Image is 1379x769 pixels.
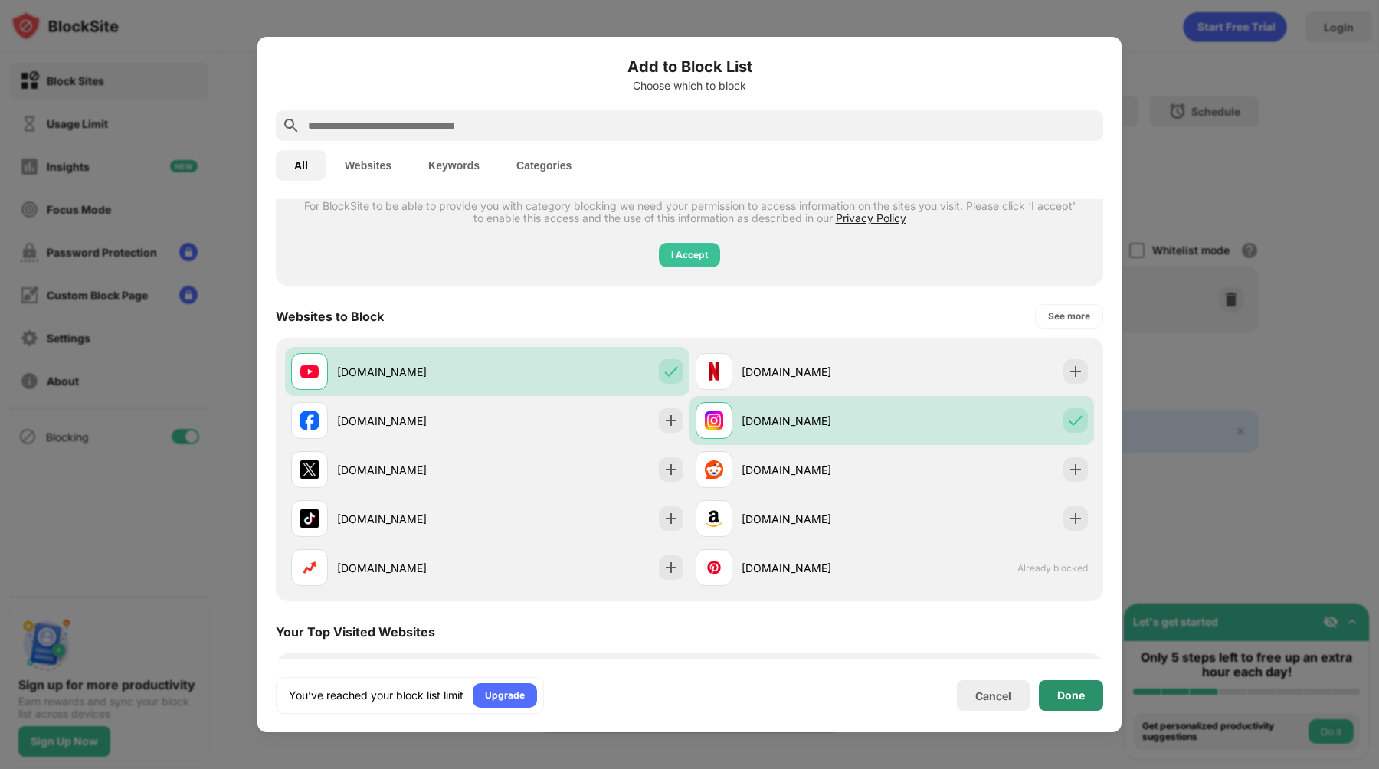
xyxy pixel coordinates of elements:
[300,411,319,430] img: favicons
[276,150,326,181] button: All
[276,624,435,640] div: Your Top Visited Websites
[1057,689,1085,702] div: Done
[326,150,410,181] button: Websites
[705,362,723,381] img: favicons
[300,460,319,479] img: favicons
[276,309,384,324] div: Websites to Block
[742,413,892,429] div: [DOMAIN_NAME]
[485,688,525,703] div: Upgrade
[300,362,319,381] img: favicons
[671,247,708,263] div: I Accept
[705,460,723,479] img: favicons
[410,150,498,181] button: Keywords
[742,511,892,527] div: [DOMAIN_NAME]
[282,116,300,135] img: search.svg
[705,558,723,577] img: favicons
[742,462,892,478] div: [DOMAIN_NAME]
[836,211,906,224] span: Privacy Policy
[276,55,1103,78] h6: Add to Block List
[300,509,319,528] img: favicons
[303,200,1076,224] div: For BlockSite to be able to provide you with category blocking we need your permission to access ...
[289,688,463,703] div: You’ve reached your block list limit
[337,364,487,380] div: [DOMAIN_NAME]
[337,511,487,527] div: [DOMAIN_NAME]
[705,411,723,430] img: favicons
[975,689,1011,702] div: Cancel
[742,364,892,380] div: [DOMAIN_NAME]
[742,560,892,576] div: [DOMAIN_NAME]
[337,413,487,429] div: [DOMAIN_NAME]
[498,150,590,181] button: Categories
[705,509,723,528] img: favicons
[337,560,487,576] div: [DOMAIN_NAME]
[1048,309,1090,324] div: See more
[276,80,1103,92] div: Choose which to block
[300,558,319,577] img: favicons
[337,462,487,478] div: [DOMAIN_NAME]
[1017,562,1088,574] span: Already blocked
